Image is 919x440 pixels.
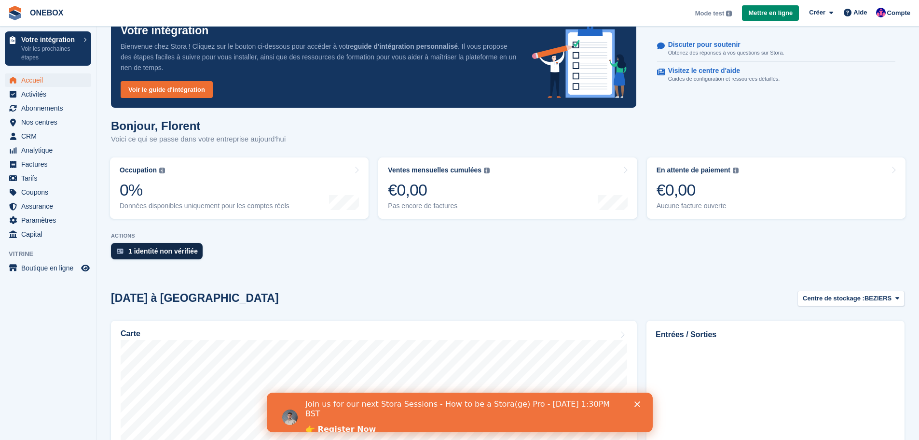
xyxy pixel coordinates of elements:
[21,87,79,101] span: Activités
[733,168,739,173] img: icon-info-grey-7440780725fd019a000dd9b08b2336e03edf1995a4989e88bcd33f0948082b44.svg
[5,129,91,143] a: menu
[121,25,208,36] p: Votre intégration
[21,185,79,199] span: Coupons
[797,291,905,307] button: Centre de stockage : BEZIERS
[5,87,91,101] a: menu
[128,247,198,255] div: 1 identité non vérifiée
[5,227,91,241] a: menu
[864,294,892,303] span: BEZIERS
[657,180,739,200] div: €0,00
[657,166,730,174] div: En attente de paiement
[21,73,79,87] span: Accueil
[110,157,369,219] a: Occupation 0% Données disponibles uniquement pour les comptes réels
[354,43,458,50] strong: guide d'intégration personnalisé
[5,185,91,199] a: menu
[21,199,79,213] span: Assurance
[5,199,91,213] a: menu
[267,393,653,432] iframe: Intercom live chat bannière
[853,8,867,17] span: Aide
[388,180,490,200] div: €0,00
[742,5,799,21] a: Mettre en ligne
[21,101,79,115] span: Abonnements
[657,36,895,62] a: Discuter pour soutenir Obtenez des réponses à vos questions sur Stora.
[21,171,79,185] span: Tarifs
[668,67,772,75] p: Visitez le centre d'aide
[5,157,91,171] a: menu
[5,171,91,185] a: menu
[39,32,109,43] a: 👉 Register Now
[5,143,91,157] a: menu
[695,9,725,18] span: Mode test
[388,166,481,174] div: Ventes mensuelles cumulées
[5,115,91,129] a: menu
[8,6,22,20] img: stora-icon-8386f47178a22dfd0bd8f6a31ec36ba5ce8667c1dd55bd0f319d3a0aa187defe.svg
[111,134,286,145] p: Voici ce qui se passe dans votre entreprise aujourd'hui
[9,249,96,259] span: Vitrine
[484,168,490,173] img: icon-info-grey-7440780725fd019a000dd9b08b2336e03edf1995a4989e88bcd33f0948082b44.svg
[657,62,895,88] a: Visitez le centre d'aide Guides de configuration et ressources détaillés.
[656,329,895,341] h2: Entrées / Sorties
[120,166,157,174] div: Occupation
[111,292,279,305] h2: [DATE] à [GEOGRAPHIC_DATA]
[120,180,289,200] div: 0%
[532,26,627,98] img: onboarding-info-6c161a55d2c0e0a8cae90662b2fe09162a5109e8cc188191df67fb4f79e88e88.svg
[726,11,732,16] img: icon-info-grey-7440780725fd019a000dd9b08b2336e03edf1995a4989e88bcd33f0948082b44.svg
[26,5,67,21] a: ONEBOX
[121,81,213,98] a: Voir le guide d'intégration
[876,8,886,17] img: Florent Castellanos
[21,44,79,62] p: Voir les prochaines étapes
[668,49,784,57] p: Obtenez des réponses à vos questions sur Stora.
[121,41,517,73] p: Bienvenue chez Stora ! Cliquez sur le bouton ci-dessous pour accéder à votre . Il vous propose de...
[111,243,207,264] a: 1 identité non vérifiée
[887,8,910,18] span: Compte
[647,157,905,219] a: En attente de paiement €0,00 Aucune facture ouverte
[21,143,79,157] span: Analytique
[748,8,793,18] span: Mettre en ligne
[5,261,91,275] a: menu
[21,129,79,143] span: CRM
[117,248,123,254] img: verify_identity-adf6edd0f0f0b5bbfe63781bf79b02c33cf7c696d77639b501bdc392416b5a36.svg
[111,119,286,132] h1: Bonjour, Florent
[21,36,79,43] p: Votre intégration
[5,101,91,115] a: menu
[121,329,140,338] h2: Carte
[21,115,79,129] span: Nos centres
[21,157,79,171] span: Factures
[5,73,91,87] a: menu
[159,168,165,173] img: icon-info-grey-7440780725fd019a000dd9b08b2336e03edf1995a4989e88bcd33f0948082b44.svg
[120,202,289,210] div: Données disponibles uniquement pour les comptes réels
[668,41,777,49] p: Discuter pour soutenir
[809,8,825,17] span: Créer
[378,157,637,219] a: Ventes mensuelles cumulées €0,00 Pas encore de factures
[5,213,91,227] a: menu
[668,75,780,83] p: Guides de configuration et ressources détaillés.
[80,262,91,274] a: Boutique d'aperçu
[388,202,490,210] div: Pas encore de factures
[21,261,79,275] span: Boutique en ligne
[5,31,91,66] a: Votre intégration Voir les prochaines étapes
[111,233,905,239] p: ACTIONS
[803,294,864,303] span: Centre de stockage :
[21,227,79,241] span: Capital
[21,213,79,227] span: Paramètres
[657,202,739,210] div: Aucune facture ouverte
[368,9,377,14] div: Fermer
